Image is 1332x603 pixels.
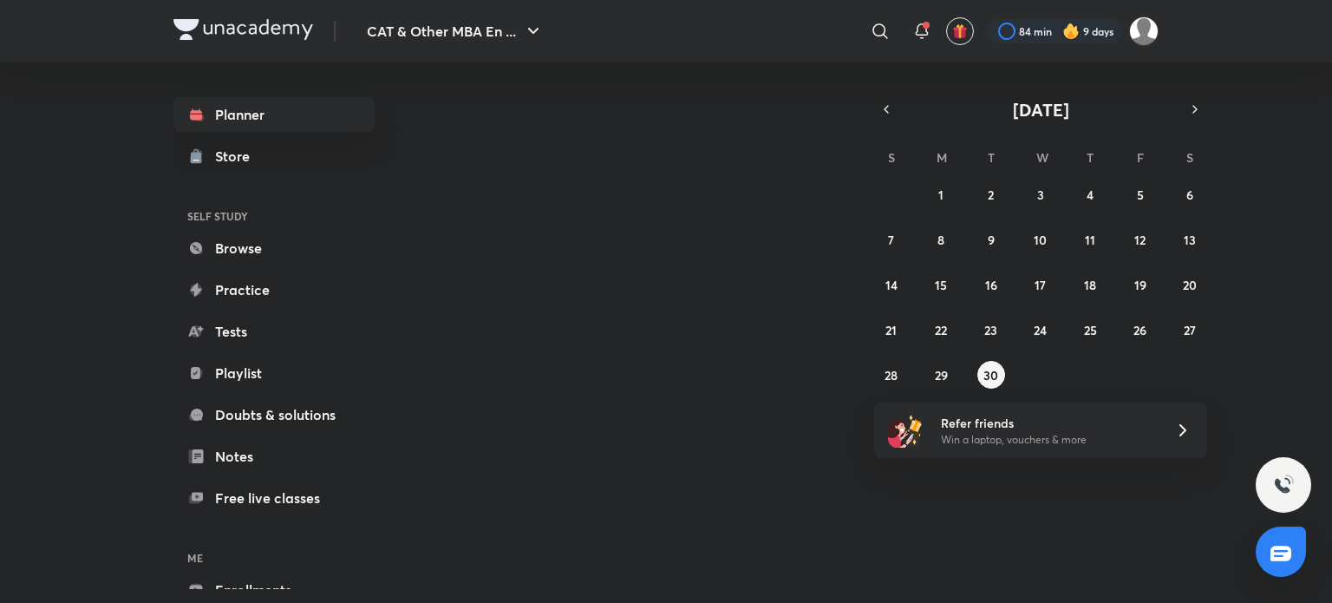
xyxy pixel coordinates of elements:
abbr: Friday [1137,149,1144,166]
a: Browse [173,231,375,265]
abbr: September 9, 2025 [988,232,995,248]
button: September 30, 2025 [977,361,1005,389]
img: streak [1062,23,1080,40]
abbr: September 6, 2025 [1186,187,1193,203]
abbr: September 29, 2025 [935,367,948,383]
a: Tests [173,314,375,349]
abbr: September 26, 2025 [1133,322,1146,338]
abbr: September 4, 2025 [1087,187,1094,203]
a: Company Logo [173,19,313,44]
button: September 4, 2025 [1076,180,1104,208]
abbr: Sunday [888,149,895,166]
abbr: September 30, 2025 [983,367,998,383]
button: September 26, 2025 [1126,316,1154,344]
img: Company Logo [173,19,313,40]
button: September 21, 2025 [878,316,905,344]
button: September 6, 2025 [1176,180,1204,208]
abbr: September 11, 2025 [1085,232,1095,248]
a: Planner [173,97,375,132]
button: September 1, 2025 [927,180,955,208]
button: September 23, 2025 [977,316,1005,344]
abbr: Saturday [1186,149,1193,166]
img: avatar [952,23,968,39]
button: September 5, 2025 [1126,180,1154,208]
button: September 12, 2025 [1126,226,1154,253]
button: September 27, 2025 [1176,316,1204,344]
abbr: Monday [937,149,947,166]
h6: Refer friends [941,414,1154,432]
abbr: September 22, 2025 [935,322,947,338]
button: September 10, 2025 [1027,226,1054,253]
button: September 3, 2025 [1027,180,1054,208]
button: September 15, 2025 [927,271,955,298]
abbr: September 24, 2025 [1034,322,1047,338]
abbr: September 17, 2025 [1035,277,1046,293]
span: [DATE] [1013,98,1069,121]
a: Notes [173,439,375,474]
h6: SELF STUDY [173,201,375,231]
a: Doubts & solutions [173,397,375,432]
abbr: September 7, 2025 [888,232,894,248]
button: September 8, 2025 [927,226,955,253]
p: Win a laptop, vouchers & more [941,432,1154,448]
img: Aparna Dubey [1129,16,1159,46]
abbr: September 14, 2025 [885,277,898,293]
button: September 28, 2025 [878,361,905,389]
abbr: Tuesday [988,149,995,166]
abbr: September 3, 2025 [1037,187,1044,203]
abbr: September 1, 2025 [938,187,943,203]
abbr: September 12, 2025 [1134,232,1146,248]
abbr: Thursday [1087,149,1094,166]
button: [DATE] [898,97,1183,121]
abbr: September 19, 2025 [1134,277,1146,293]
button: avatar [946,17,974,45]
button: September 24, 2025 [1027,316,1054,344]
button: September 20, 2025 [1176,271,1204,298]
abbr: September 21, 2025 [885,322,897,338]
button: September 17, 2025 [1027,271,1054,298]
abbr: September 15, 2025 [935,277,947,293]
button: September 29, 2025 [927,361,955,389]
a: Playlist [173,356,375,390]
img: ttu [1273,475,1294,495]
a: Store [173,139,375,174]
button: September 19, 2025 [1126,271,1154,298]
abbr: September 28, 2025 [885,367,898,383]
abbr: Wednesday [1036,149,1048,166]
abbr: September 16, 2025 [985,277,997,293]
button: September 9, 2025 [977,226,1005,253]
abbr: September 23, 2025 [984,322,997,338]
abbr: September 5, 2025 [1137,187,1144,203]
a: Practice [173,272,375,307]
a: Free live classes [173,481,375,515]
h6: ME [173,543,375,573]
button: September 22, 2025 [927,316,955,344]
abbr: September 10, 2025 [1034,232,1047,248]
img: referral [888,413,923,448]
abbr: September 8, 2025 [937,232,944,248]
button: September 16, 2025 [977,271,1005,298]
button: September 18, 2025 [1076,271,1104,298]
button: September 11, 2025 [1076,226,1104,253]
abbr: September 18, 2025 [1084,277,1096,293]
div: Store [215,146,260,167]
abbr: September 2, 2025 [988,187,994,203]
button: September 7, 2025 [878,226,905,253]
button: September 14, 2025 [878,271,905,298]
button: CAT & Other MBA En ... [356,14,554,49]
button: September 2, 2025 [977,180,1005,208]
button: September 13, 2025 [1176,226,1204,253]
abbr: September 13, 2025 [1184,232,1196,248]
abbr: September 25, 2025 [1084,322,1097,338]
abbr: September 27, 2025 [1184,322,1196,338]
button: September 25, 2025 [1076,316,1104,344]
abbr: September 20, 2025 [1183,277,1197,293]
